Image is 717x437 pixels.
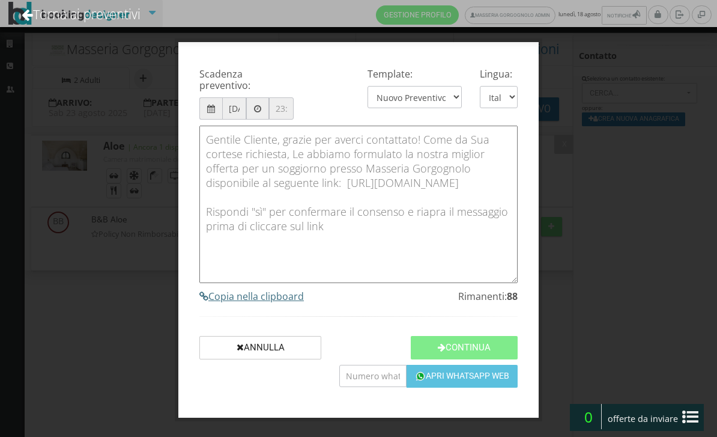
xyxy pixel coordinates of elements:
[269,97,293,120] input: 23:59
[480,69,518,80] h4: Lingua:
[411,336,518,359] button: Continua
[407,365,518,388] button: Apri Whatsapp Web
[368,69,462,80] h4: Template:
[458,291,518,302] h4: Rimanenti:
[339,365,407,387] input: Numero whatsapp
[222,97,246,120] input: Tra 7 GIORNI
[199,291,518,302] a: Copia nella clipboard
[575,404,602,429] span: 0
[507,290,518,303] b: 88
[199,69,294,91] h4: Scadenza preventivo:
[604,409,682,429] span: offerte da inviare
[199,336,321,359] button: Annulla
[415,371,426,382] img: whatsapp-50.png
